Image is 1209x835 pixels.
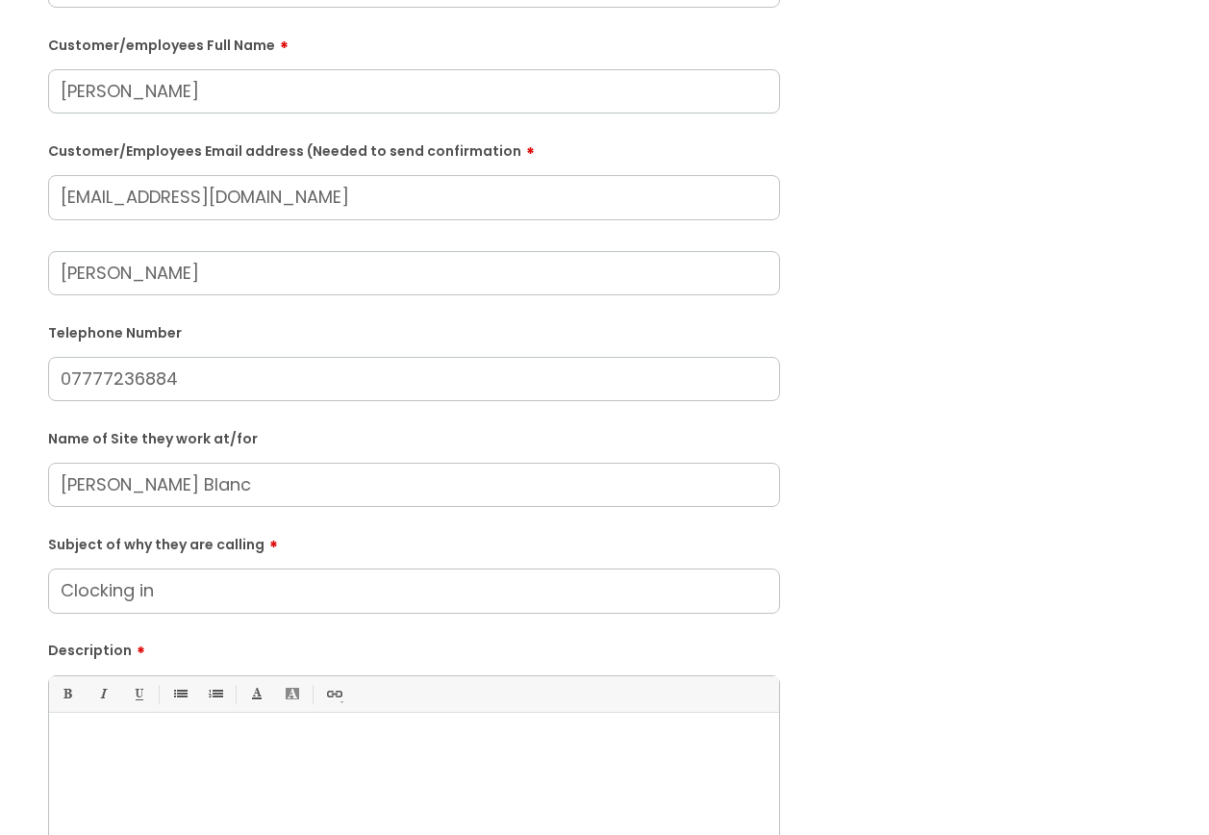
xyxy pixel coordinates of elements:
a: Bold (Ctrl-B) [55,682,79,706]
label: Subject of why they are calling [48,530,780,553]
label: Name of Site they work at/for [48,427,780,447]
input: Email [48,175,780,219]
label: Customer/employees Full Name [48,31,780,54]
a: 1. Ordered List (Ctrl-Shift-8) [203,682,227,706]
a: Underline(Ctrl-U) [126,682,150,706]
label: Telephone Number [48,321,780,342]
a: Back Color [280,682,304,706]
a: Link [321,682,345,706]
a: Font Color [244,682,268,706]
input: Your Name [48,251,780,295]
label: Customer/Employees Email address (Needed to send confirmation [48,137,780,160]
label: Description [48,636,780,659]
a: • Unordered List (Ctrl-Shift-7) [167,682,191,706]
a: Italic (Ctrl-I) [90,682,114,706]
